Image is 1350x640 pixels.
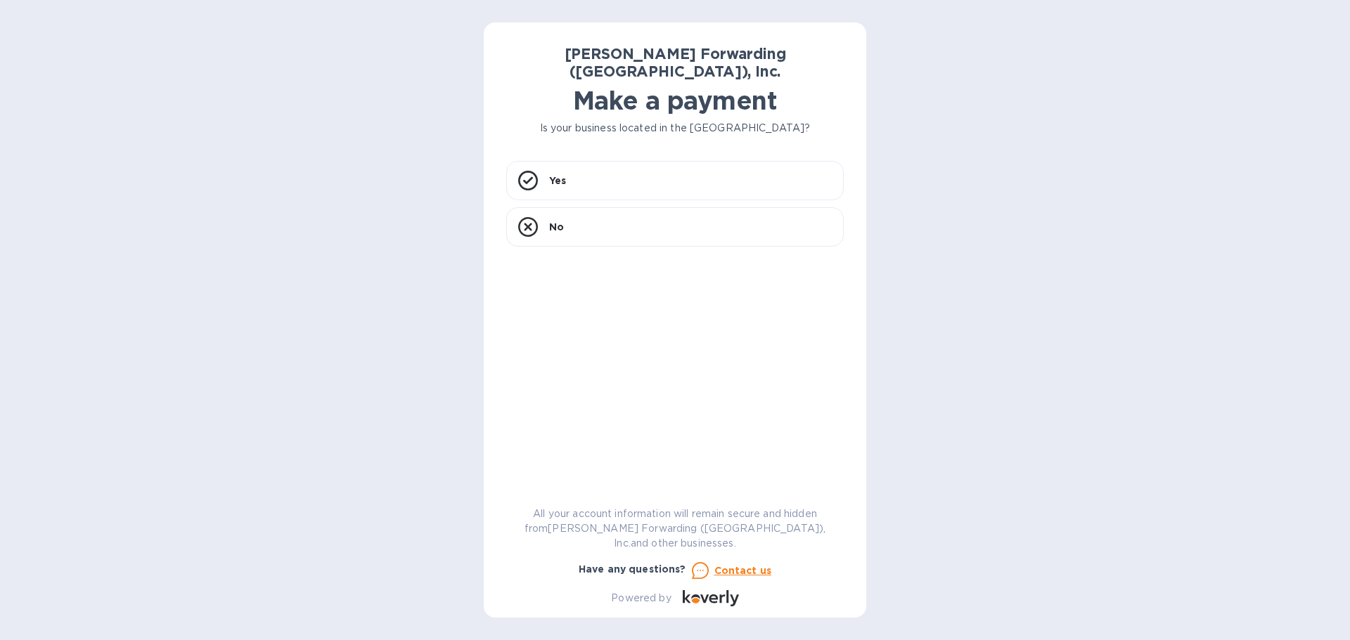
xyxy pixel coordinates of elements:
p: Yes [549,174,566,188]
h1: Make a payment [506,86,844,115]
u: Contact us [714,565,772,576]
b: Have any questions? [579,563,686,575]
p: Powered by [611,591,671,606]
p: No [549,220,564,234]
p: Is your business located in the [GEOGRAPHIC_DATA]? [506,121,844,136]
p: All your account information will remain secure and hidden from [PERSON_NAME] Forwarding ([GEOGRA... [506,507,844,551]
b: [PERSON_NAME] Forwarding ([GEOGRAPHIC_DATA]), Inc. [565,45,786,80]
